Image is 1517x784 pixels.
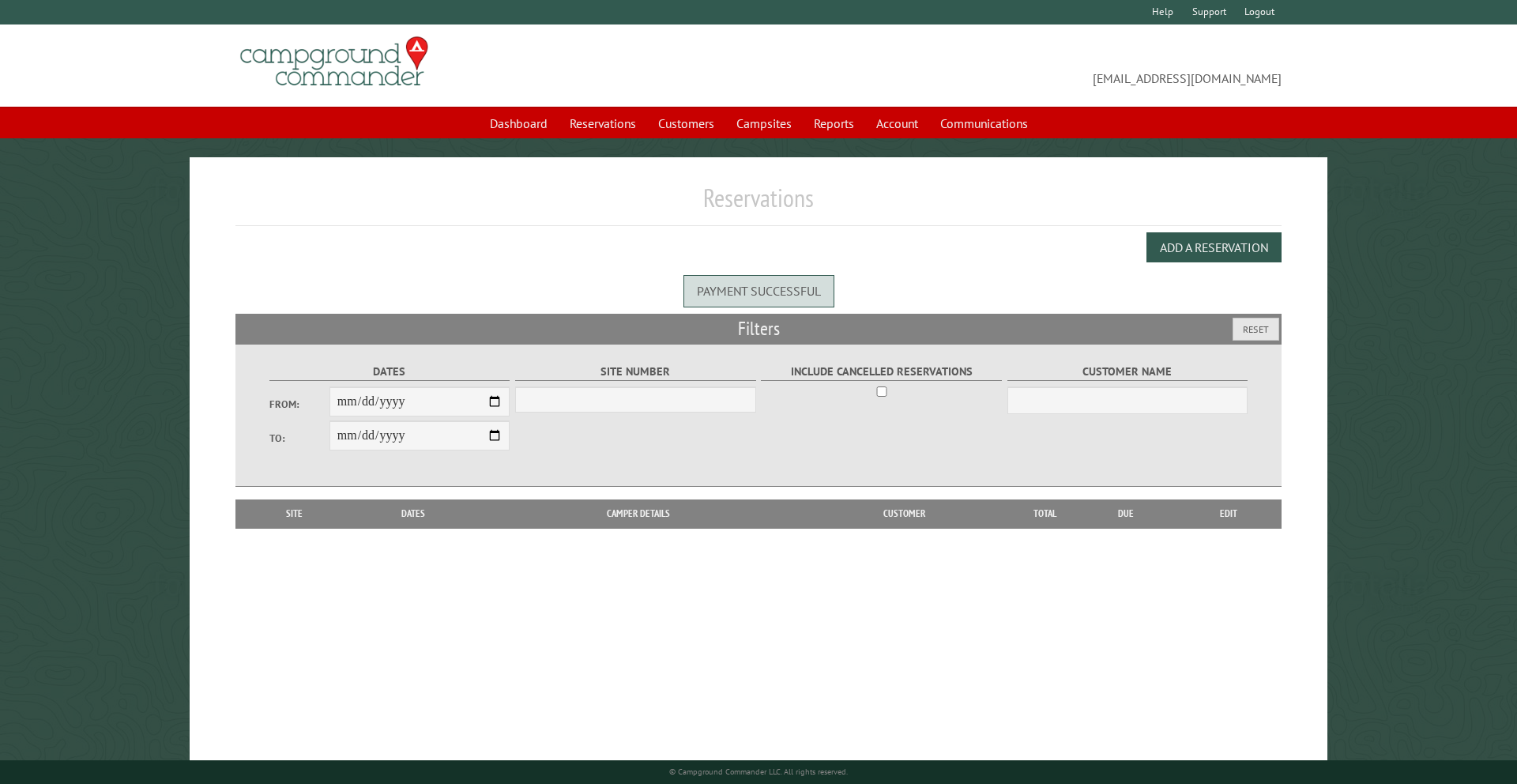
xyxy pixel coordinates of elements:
h2: Filters [235,314,1282,344]
img: Campground Commander [235,31,433,92]
button: Add a Reservation [1146,232,1282,262]
label: Dates [269,363,510,381]
a: Reports [804,108,864,138]
th: Customer [796,499,1013,528]
th: Dates [346,499,481,528]
th: Edit [1176,499,1282,528]
span: [EMAIL_ADDRESS][DOMAIN_NAME] [758,43,1282,88]
label: Include Cancelled Reservations [761,363,1002,381]
th: Camper Details [481,499,796,528]
button: Reset [1233,318,1279,341]
a: Dashboard [480,108,557,138]
th: Due [1076,499,1176,528]
th: Site [243,499,346,528]
a: Customers [649,108,724,138]
a: Communications [931,108,1037,138]
a: Account [867,108,928,138]
h1: Reservations [235,183,1282,226]
small: © Campground Commander LLC. All rights reserved. [669,767,848,777]
label: Site Number [515,363,756,381]
div: Payment successful [683,275,834,307]
th: Total [1013,499,1076,528]
a: Campsites [727,108,801,138]
a: Reservations [560,108,646,138]
label: From: [269,397,329,412]
label: To: [269,431,329,446]
label: Customer Name [1007,363,1248,381]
